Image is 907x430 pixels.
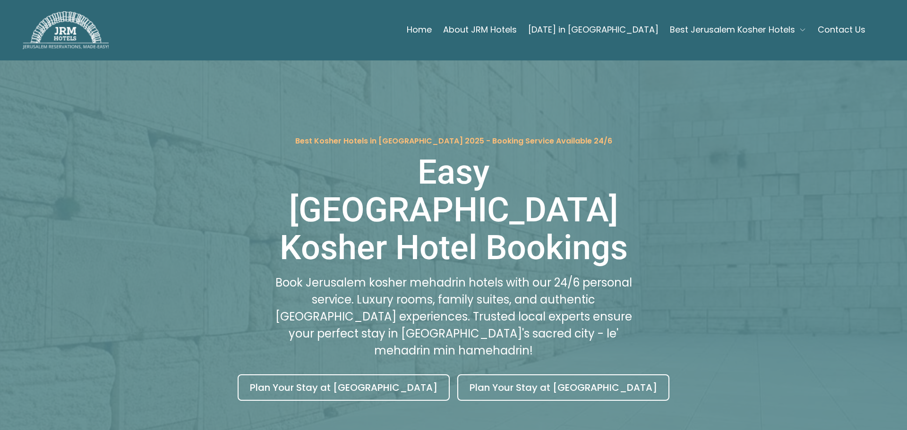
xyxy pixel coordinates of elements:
button: Best Jerusalem Kosher Hotels [670,20,806,39]
a: About JRM Hotels [443,20,517,39]
a: Home [407,20,432,39]
a: Plan Your Stay at [GEOGRAPHIC_DATA] [457,374,669,401]
a: [DATE] in [GEOGRAPHIC_DATA] [528,20,659,39]
img: JRM Hotels [23,11,109,49]
pre: Book Jerusalem kosher mehadrin hotels with our 24/6 personal service. Luxury rooms, family suites... [272,274,635,359]
h1: Easy [GEOGRAPHIC_DATA] Kosher Hotel Bookings [272,153,635,267]
span: Best Jerusalem Kosher Hotels [670,23,795,36]
a: Contact Us [818,20,865,39]
p: Best Kosher Hotels in [GEOGRAPHIC_DATA] 2025 - Booking Service Available 24/6 [295,136,612,146]
a: Plan Your Stay at [GEOGRAPHIC_DATA] [238,374,450,401]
